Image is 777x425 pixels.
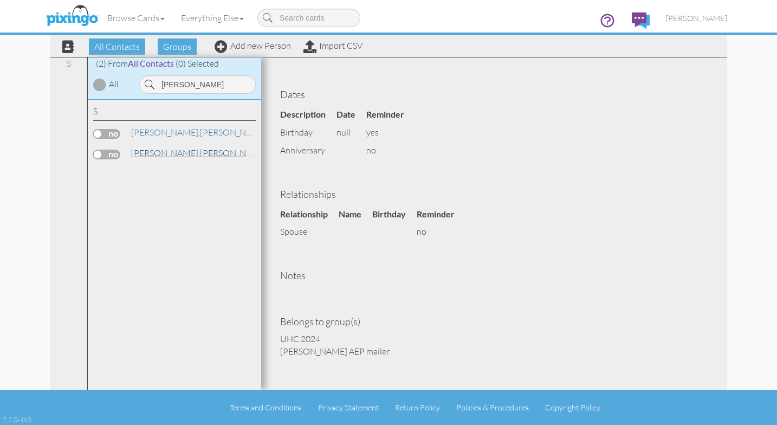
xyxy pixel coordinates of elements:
input: Search cards [257,9,360,27]
a: S [61,57,76,70]
div: UHC 2024 [280,333,708,345]
h4: Notes [280,271,708,281]
td: spouse [280,223,339,241]
span: All Contacts [128,58,174,68]
a: Browse Cards [99,4,173,31]
a: Policies & Procedures [456,403,529,412]
div: 2.2.0-463 [3,415,31,424]
th: Reminder [417,205,465,223]
a: Terms and Conditions [230,403,301,412]
th: Date [336,106,366,124]
a: Import CSV [303,40,362,51]
img: comments.svg [632,12,650,29]
th: Birthday [372,205,417,223]
span: [PERSON_NAME] [666,14,727,23]
div: All [109,78,119,91]
a: Return Policy [395,403,440,412]
span: [PERSON_NAME], [131,127,200,138]
th: Relationship [280,205,339,223]
a: [PERSON_NAME] [130,126,268,139]
a: Add new Person [215,40,291,51]
img: pixingo logo [43,3,101,30]
a: [PERSON_NAME] [130,146,268,159]
td: no [366,141,415,159]
div: S [93,105,256,121]
th: Description [280,106,336,124]
span: Groups [158,38,197,55]
td: null [336,124,366,141]
h4: Dates [280,89,708,100]
div: (2) From [88,57,261,70]
h4: Belongs to group(s) [280,317,708,327]
a: Everything Else [173,4,252,31]
span: All Contacts [89,38,145,55]
td: anniversary [280,141,336,159]
a: Privacy Statement [318,403,379,412]
div: [PERSON_NAME] AEP mailer [280,345,708,358]
td: birthday [280,124,336,141]
td: yes [366,124,415,141]
span: (0) Selected [176,58,219,69]
td: no [417,223,465,241]
a: Copyright Policy [545,403,600,412]
a: [PERSON_NAME] [658,4,735,32]
th: Name [339,205,372,223]
h4: Relationships [280,189,708,200]
th: Reminder [366,106,415,124]
span: [PERSON_NAME], [131,147,200,158]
